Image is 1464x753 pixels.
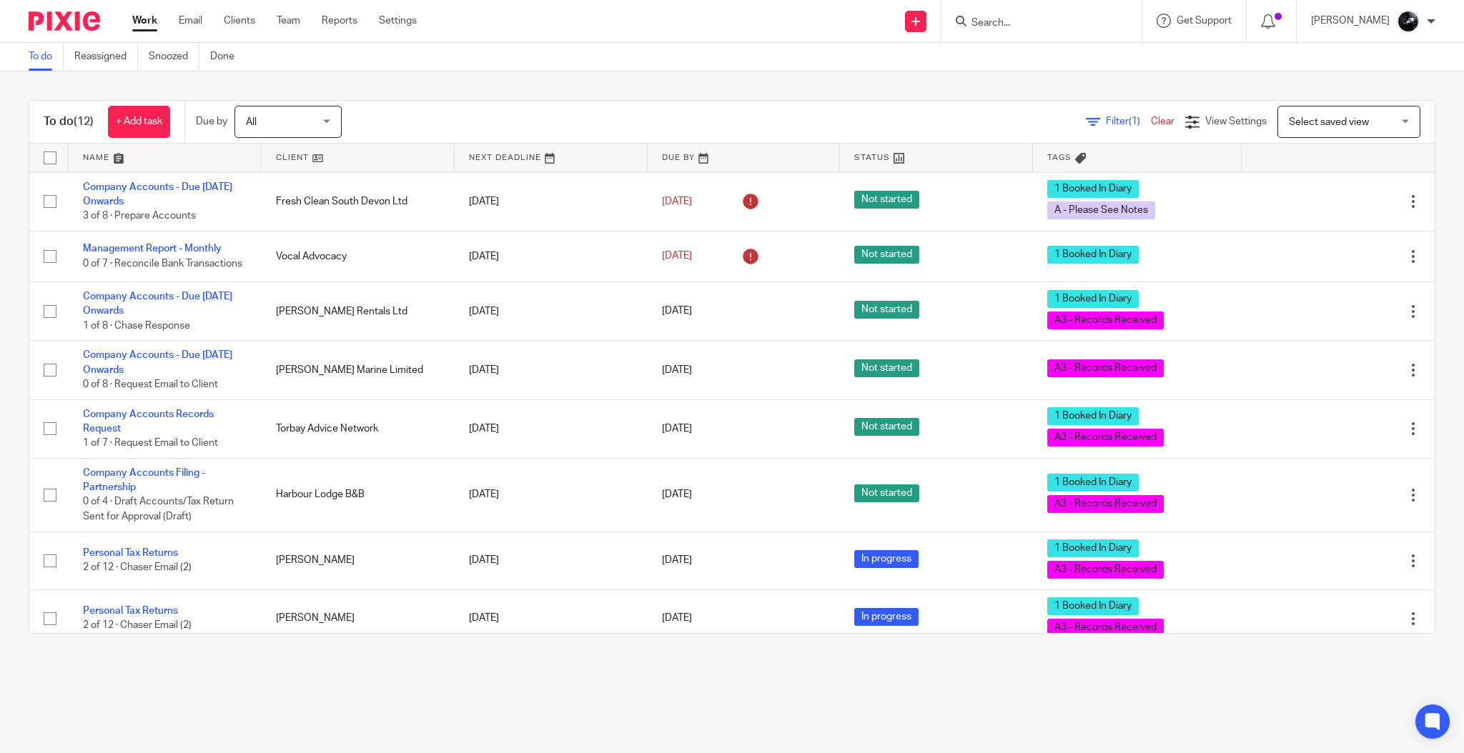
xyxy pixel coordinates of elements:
[662,196,692,206] span: [DATE]
[1047,154,1072,161] span: Tags
[455,282,648,341] td: [DATE]
[83,621,192,631] span: 2 of 12 · Chaser Email (2)
[662,365,692,375] span: [DATE]
[1106,116,1151,126] span: Filter
[1177,16,1232,26] span: Get Support
[455,172,648,231] td: [DATE]
[83,321,190,331] span: 1 of 8 · Chase Response
[1047,474,1139,492] span: 1 Booked In Diary
[662,613,692,623] span: [DATE]
[1047,180,1139,198] span: 1 Booked In Diary
[83,291,232,316] a: Company Accounts - Due [DATE] Onwards
[379,14,417,28] a: Settings
[662,306,692,316] span: [DATE]
[74,116,94,127] span: (12)
[83,606,178,616] a: Personal Tax Returns
[1047,311,1164,329] span: A3 - Records Received
[455,399,648,458] td: [DATE]
[1289,117,1369,127] span: Select saved view
[970,17,1099,30] input: Search
[662,424,692,434] span: [DATE]
[83,244,222,254] a: Management Report - Monthly
[1129,116,1140,126] span: (1)
[83,563,192,573] span: 2 of 12 · Chaser Email (2)
[1047,619,1164,637] span: A3 - Records Received
[1047,290,1139,308] span: 1 Booked In Diary
[262,532,455,589] td: [PERSON_NAME]
[854,550,919,568] span: In progress
[1047,246,1139,264] span: 1 Booked In Diary
[455,589,648,647] td: [DATE]
[1397,10,1420,33] img: 1000002122.jpg
[83,259,242,269] span: 0 of 7 · Reconcile Bank Transactions
[1047,597,1139,615] span: 1 Booked In Diary
[196,114,227,129] p: Due by
[262,172,455,231] td: Fresh Clean South Devon Ltd
[662,555,692,565] span: [DATE]
[1311,14,1390,28] p: [PERSON_NAME]
[1047,495,1164,513] span: A3 - Records Received
[322,14,357,28] a: Reports
[179,14,202,28] a: Email
[854,301,919,319] span: Not started
[277,14,300,28] a: Team
[74,43,138,71] a: Reassigned
[83,548,178,558] a: Personal Tax Returns
[1047,561,1164,579] span: A3 - Records Received
[210,43,245,71] a: Done
[854,484,919,502] span: Not started
[262,282,455,341] td: [PERSON_NAME] Rentals Ltd
[246,117,257,127] span: All
[262,458,455,532] td: Harbour Lodge B&B
[29,11,100,31] img: Pixie
[29,43,64,71] a: To do
[854,246,919,264] span: Not started
[662,251,692,261] span: [DATE]
[224,14,255,28] a: Clients
[1151,116,1174,126] a: Clear
[262,341,455,399] td: [PERSON_NAME] Marine Limited
[83,350,232,374] a: Company Accounts - Due [DATE] Onwards
[1047,201,1155,219] span: A - Please See Notes
[854,359,919,377] span: Not started
[83,409,214,434] a: Company Accounts Records Request
[662,490,692,500] span: [DATE]
[1047,429,1164,447] span: A3 - Records Received
[1047,359,1164,377] span: A3 - Records Received
[854,608,919,626] span: In progress
[1047,407,1139,425] span: 1 Booked In Diary
[455,231,648,281] td: [DATE]
[83,468,205,492] a: Company Accounts Filing - Partnership
[455,341,648,399] td: [DATE]
[262,589,455,647] td: [PERSON_NAME]
[455,458,648,532] td: [DATE]
[455,532,648,589] td: [DATE]
[83,438,218,448] span: 1 of 7 · Request Email to Client
[83,211,196,221] span: 3 of 8 · Prepare Accounts
[44,114,94,129] h1: To do
[1205,116,1267,126] span: View Settings
[83,379,218,389] span: 0 of 8 · Request Email to Client
[149,43,199,71] a: Snoozed
[262,231,455,281] td: Vocal Advocacy
[132,14,157,28] a: Work
[854,191,919,209] span: Not started
[1047,539,1139,557] span: 1 Booked In Diary
[854,418,919,436] span: Not started
[83,497,234,522] span: 0 of 4 · Draft Accounts/Tax Return Sent for Approval (Draft)
[83,182,232,206] a: Company Accounts - Due [DATE] Onwards
[108,106,170,138] a: + Add task
[262,399,455,458] td: Torbay Advice Network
